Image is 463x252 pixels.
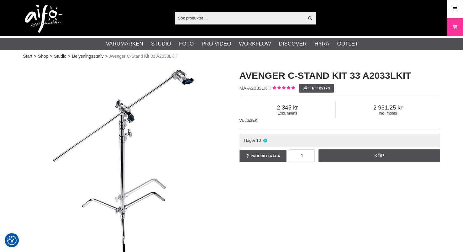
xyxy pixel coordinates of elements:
[239,85,272,91] span: MA-A2033LKIT
[202,40,231,48] a: Pro Video
[336,104,440,111] span: 2 931.25
[54,53,66,60] a: Studio
[38,53,48,60] a: Shop
[34,53,36,60] span: >
[239,104,336,111] span: 2 345
[239,69,440,82] h1: Avenger C-Stand Kit 33 A2033LKIT
[250,118,257,123] span: SEK
[244,138,255,143] span: I lager
[239,118,250,123] span: Valuta
[336,111,440,115] span: Inkl. moms
[262,138,268,143] i: I lager
[239,111,336,115] span: Exkl. moms
[109,53,178,60] span: Avenger C-Stand Kit 33 A2033LKIT
[318,149,440,162] a: Köp
[271,85,295,92] div: Kundbetyg: 5.00
[314,40,329,48] a: Hyra
[7,236,17,245] img: Revisit consent button
[105,53,108,60] span: >
[72,53,103,60] a: Belysningsstativ
[7,235,17,246] button: Samtyckesinställningar
[68,53,71,60] span: >
[279,40,307,48] a: Discover
[23,53,33,60] a: Start
[25,5,62,33] img: logo.png
[179,40,194,48] a: Foto
[175,13,304,23] input: Sök produkter ...
[151,40,171,48] a: Studio
[337,40,358,48] a: Outlet
[299,84,334,93] a: Sätt ett betyg
[106,40,143,48] a: Varumärken
[239,150,287,162] a: Produktfråga
[256,138,261,143] span: 10
[50,53,52,60] span: >
[239,40,271,48] a: Workflow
